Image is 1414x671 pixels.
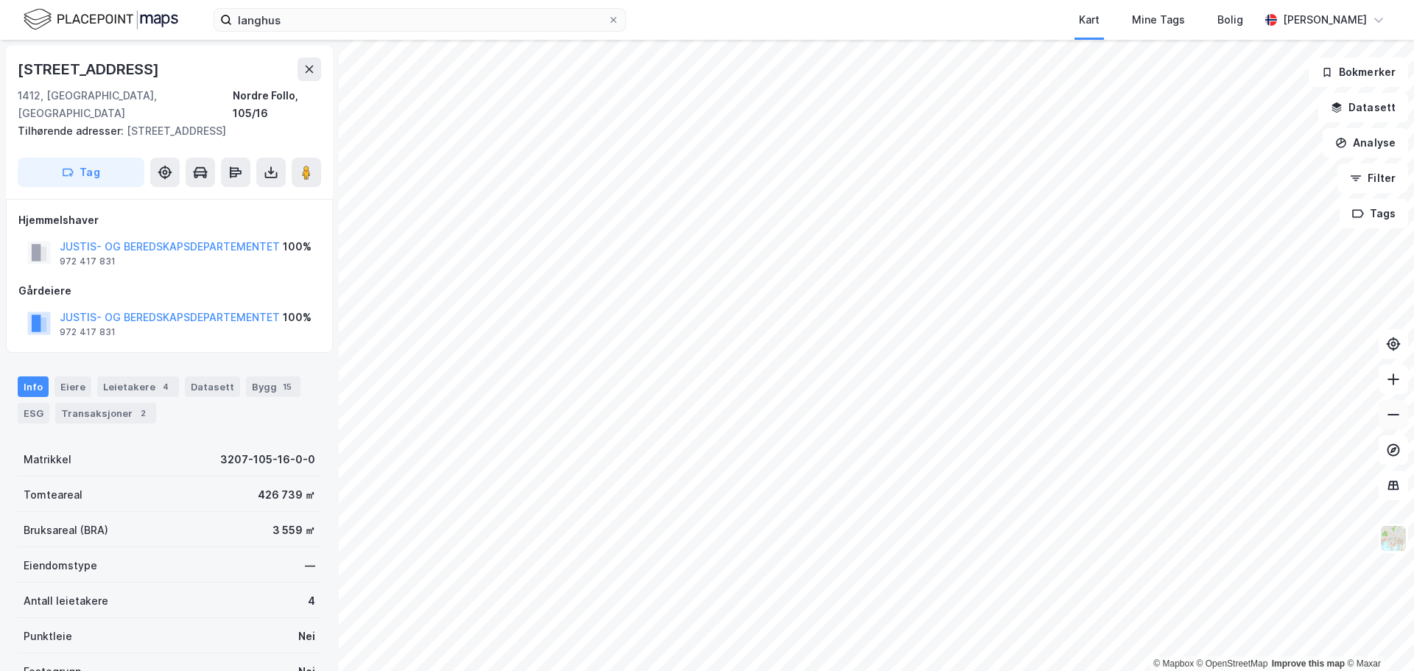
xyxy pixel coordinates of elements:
div: Hjemmelshaver [18,211,320,229]
button: Datasett [1318,93,1408,122]
div: [STREET_ADDRESS] [18,57,162,81]
a: OpenStreetMap [1197,658,1268,669]
div: Leietakere [97,376,179,397]
div: 972 417 831 [60,256,116,267]
div: 100% [283,238,312,256]
a: Mapbox [1153,658,1194,669]
div: Tomteareal [24,486,82,504]
div: Nei [298,628,315,645]
div: Bolig [1217,11,1243,29]
div: Eiere [54,376,91,397]
div: 4 [158,379,173,394]
div: [PERSON_NAME] [1283,11,1367,29]
img: Z [1379,524,1407,552]
div: 15 [280,379,295,394]
div: [STREET_ADDRESS] [18,122,309,140]
div: Mine Tags [1132,11,1185,29]
div: 2 [136,406,150,421]
div: 972 417 831 [60,326,116,338]
button: Bokmerker [1309,57,1408,87]
button: Analyse [1323,128,1408,158]
div: — [305,557,315,575]
div: 1412, [GEOGRAPHIC_DATA], [GEOGRAPHIC_DATA] [18,87,233,122]
iframe: Chat Widget [1340,600,1414,671]
div: 426 739 ㎡ [258,486,315,504]
div: Bygg [246,376,300,397]
span: Tilhørende adresser: [18,124,127,137]
div: Transaksjoner [55,403,156,424]
div: Kart [1079,11,1100,29]
div: Eiendomstype [24,557,97,575]
div: Datasett [185,376,240,397]
div: Bruksareal (BRA) [24,521,108,539]
button: Tag [18,158,144,187]
div: Gårdeiere [18,282,320,300]
div: Matrikkel [24,451,71,468]
div: 4 [308,592,315,610]
img: logo.f888ab2527a4732fd821a326f86c7f29.svg [24,7,178,32]
div: Antall leietakere [24,592,108,610]
div: 3 559 ㎡ [272,521,315,539]
button: Tags [1340,199,1408,228]
div: ESG [18,403,49,424]
button: Filter [1337,164,1408,193]
div: Punktleie [24,628,72,645]
a: Improve this map [1272,658,1345,669]
div: Info [18,376,49,397]
input: Søk på adresse, matrikkel, gårdeiere, leietakere eller personer [232,9,608,31]
div: 3207-105-16-0-0 [220,451,315,468]
div: 100% [283,309,312,326]
div: Nordre Follo, 105/16 [233,87,321,122]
